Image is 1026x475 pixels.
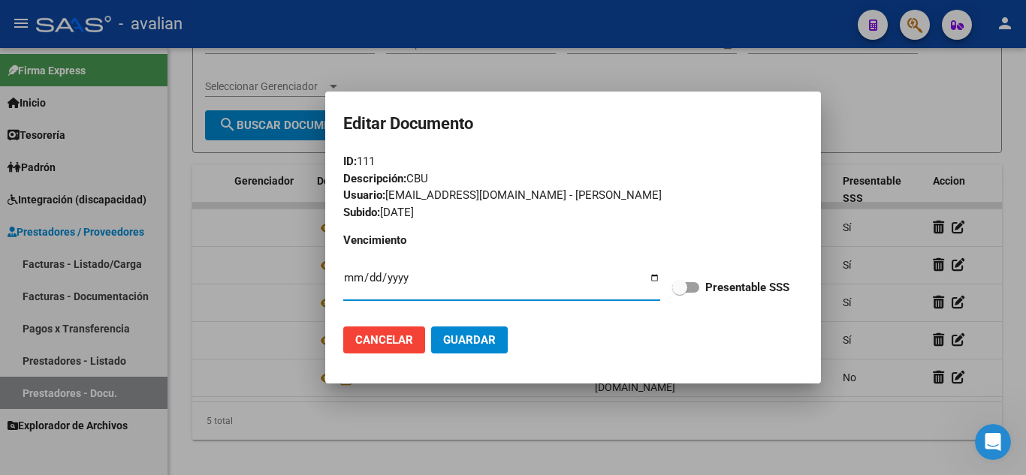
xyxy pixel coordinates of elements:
div: CBU [343,170,803,188]
div: [DATE] [343,204,803,221]
strong: Presentable SSS [705,281,789,294]
div: [EMAIL_ADDRESS][DOMAIN_NAME] - [PERSON_NAME] [343,187,803,204]
strong: ID: [343,155,357,168]
iframe: Intercom live chat [975,424,1011,460]
strong: Descripción: [343,172,406,185]
div: 111 [343,153,803,170]
strong: Subido: [343,206,380,219]
span: Cancelar [355,333,413,347]
p: Vencimiento [343,232,481,249]
span: Guardar [443,333,496,347]
strong: Usuario: [343,188,385,202]
button: Guardar [431,326,508,353]
h2: Editar Documento [343,110,803,138]
button: Cancelar [343,326,425,353]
